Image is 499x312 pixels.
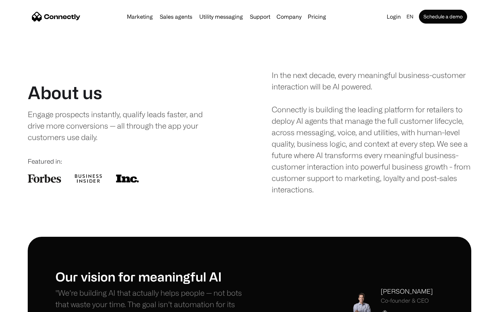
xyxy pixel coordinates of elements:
a: Support [247,14,273,19]
aside: Language selected: English [7,299,42,310]
a: Login [384,12,404,21]
div: In the next decade, every meaningful business-customer interaction will be AI powered. Connectly ... [272,69,471,195]
div: Co-founder & CEO [381,297,433,304]
h1: Our vision for meaningful AI [55,269,249,284]
div: Featured in: [28,157,227,166]
div: Engage prospects instantly, qualify leads faster, and drive more conversions — all through the ap... [28,109,217,143]
ul: Language list [14,300,42,310]
a: Pricing [305,14,329,19]
div: [PERSON_NAME] [381,287,433,296]
a: Utility messaging [196,14,246,19]
div: en [406,12,413,21]
a: Marketing [124,14,156,19]
a: Sales agents [157,14,195,19]
div: Company [277,12,301,21]
h1: About us [28,82,102,103]
a: Schedule a demo [419,10,467,24]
